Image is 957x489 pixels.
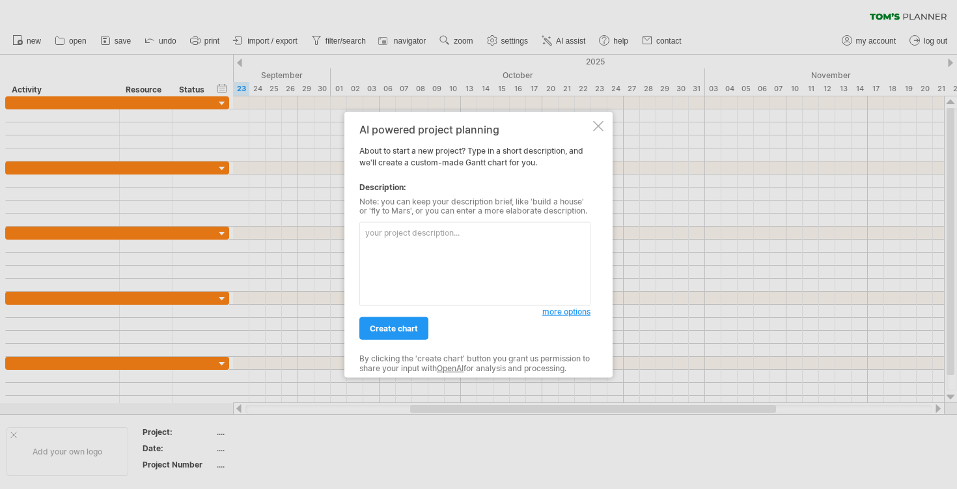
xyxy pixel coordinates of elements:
a: OpenAI [437,363,464,372]
div: AI powered project planning [359,123,590,135]
div: Note: you can keep your description brief, like 'build a house' or 'fly to Mars', or you can ente... [359,197,590,216]
a: more options [542,306,590,318]
div: Description: [359,181,590,193]
div: About to start a new project? Type in a short description, and we'll create a custom-made Gantt c... [359,123,590,366]
span: create chart [370,324,418,333]
div: By clicking the 'create chart' button you grant us permission to share your input with for analys... [359,354,590,373]
a: create chart [359,317,428,340]
span: more options [542,307,590,316]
